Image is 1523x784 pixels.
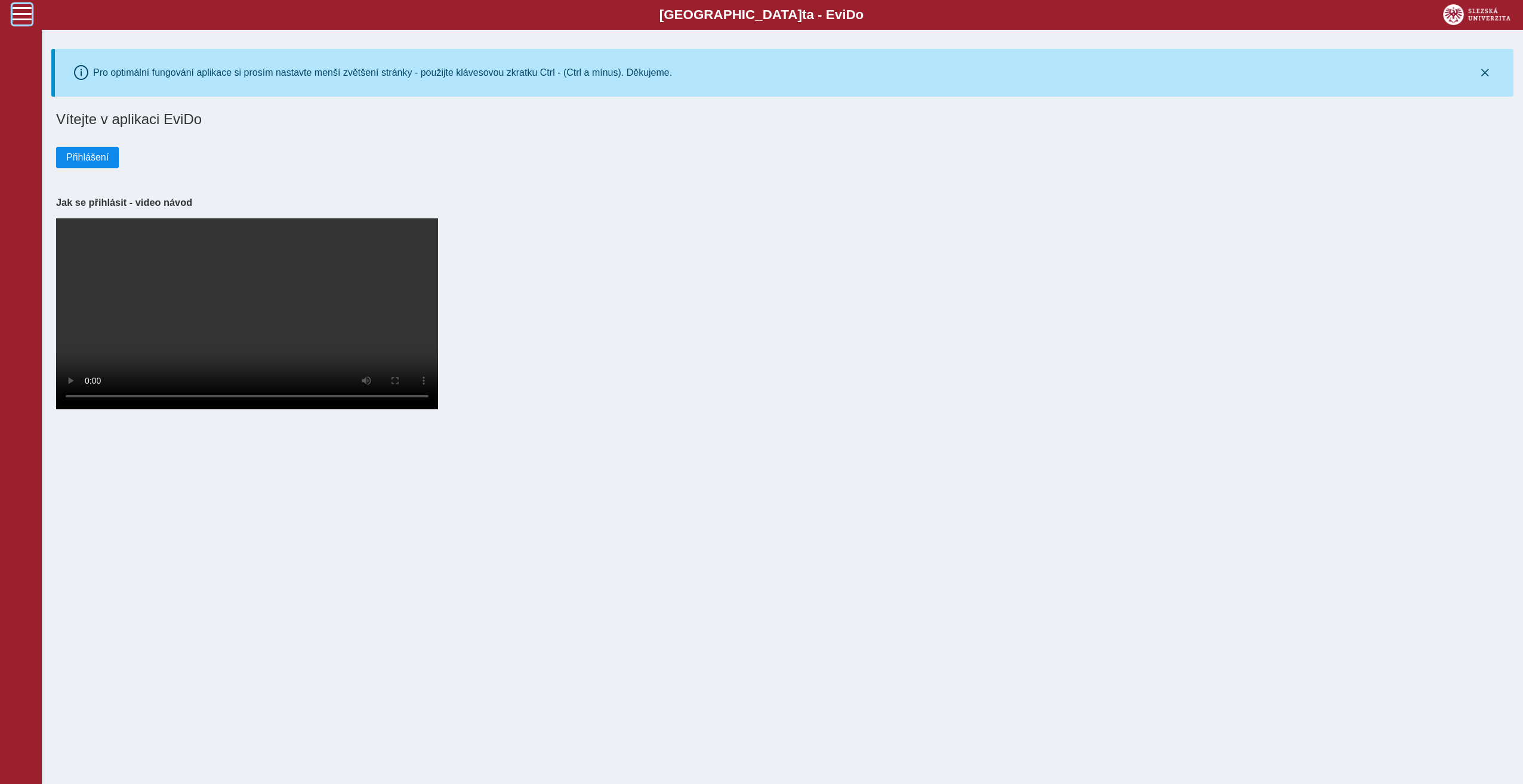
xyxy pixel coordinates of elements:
[802,7,806,22] span: t
[56,218,438,409] video: Your browser does not support the video tag.
[1443,4,1510,25] img: logo_web_su.png
[66,152,109,163] span: Přihlášení
[846,7,855,22] span: D
[56,147,119,168] button: Přihlášení
[36,7,1487,23] b: [GEOGRAPHIC_DATA] a - Evi
[56,197,1509,208] h3: Jak se přihlásit - video návod
[856,7,864,22] span: o
[56,111,1509,128] h1: Vítejte v aplikaci EviDo
[93,67,672,78] div: Pro optimální fungování aplikace si prosím nastavte menší zvětšení stránky - použijte klávesovou ...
